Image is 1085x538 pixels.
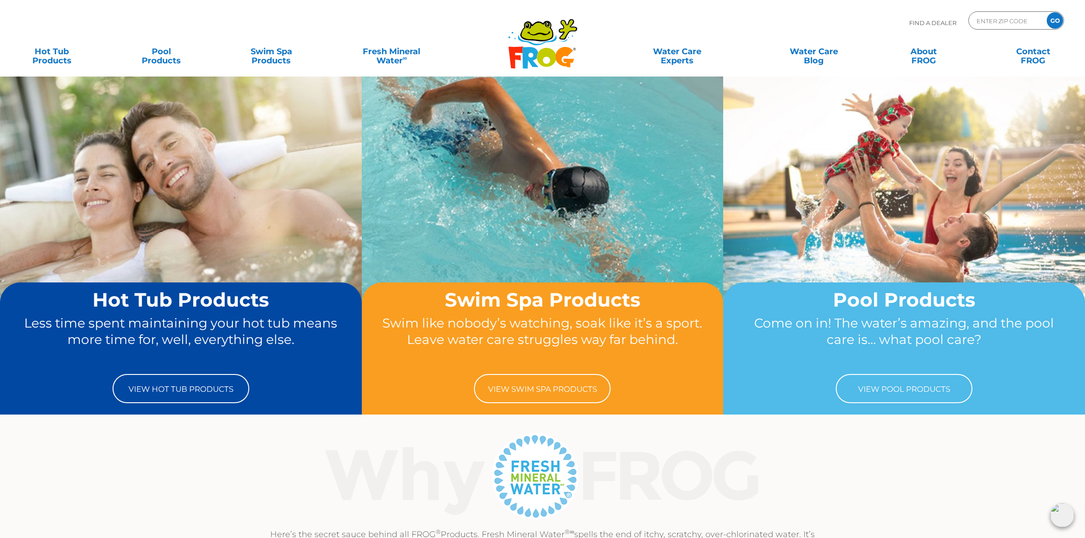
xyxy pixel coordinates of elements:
[379,289,706,310] h2: Swim Spa Products
[307,430,778,522] img: Why Frog
[17,315,345,365] p: Less time spent maintaining your hot tub means more time for, well, everything else.
[229,42,314,61] a: Swim SpaProducts
[608,42,746,61] a: Water CareExperts
[362,76,724,346] img: home-banner-swim-spa-short
[119,42,204,61] a: PoolProducts
[379,315,706,365] p: Swim like nobody’s watching, soak like it’s a sport. Leave water care struggles way far behind.
[909,11,956,34] p: Find A Dealer
[881,42,966,61] a: AboutFROG
[403,54,407,61] sup: ∞
[113,374,249,403] a: View Hot Tub Products
[991,42,1076,61] a: ContactFROG
[338,42,445,61] a: Fresh MineralWater∞
[436,528,441,535] sup: ®
[740,315,1068,365] p: Come on in! The water’s amazing, and the pool care is… what pool care?
[474,374,611,403] a: View Swim Spa Products
[836,374,972,403] a: View Pool Products
[976,14,1037,27] input: Zip Code Form
[740,289,1068,310] h2: Pool Products
[1047,12,1063,29] input: GO
[1050,503,1074,527] img: openIcon
[771,42,856,61] a: Water CareBlog
[565,528,574,535] sup: ®∞
[723,76,1085,346] img: home-banner-pool-short
[9,42,94,61] a: Hot TubProducts
[17,289,345,310] h2: Hot Tub Products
